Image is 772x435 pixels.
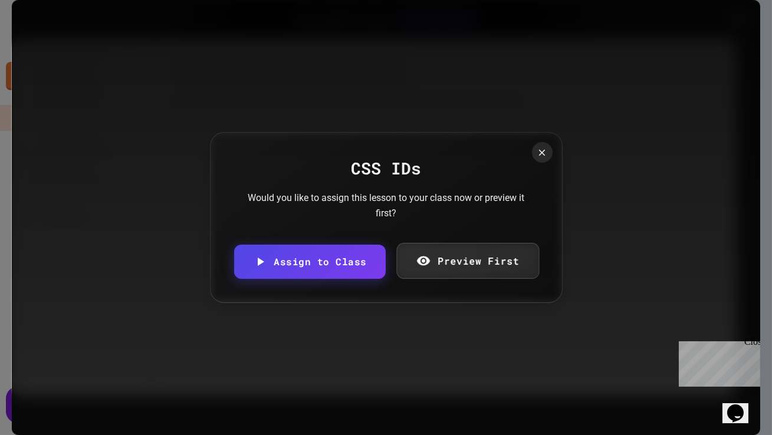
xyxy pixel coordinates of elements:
iframe: chat widget [674,337,760,387]
a: Preview First [396,243,539,279]
div: Would you like to assign this lesson to your class now or preview it first? [245,190,528,220]
div: CSS IDs [234,156,538,181]
div: Chat with us now!Close [5,5,81,75]
iframe: chat widget [722,388,760,423]
a: Assign to Class [234,245,386,279]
